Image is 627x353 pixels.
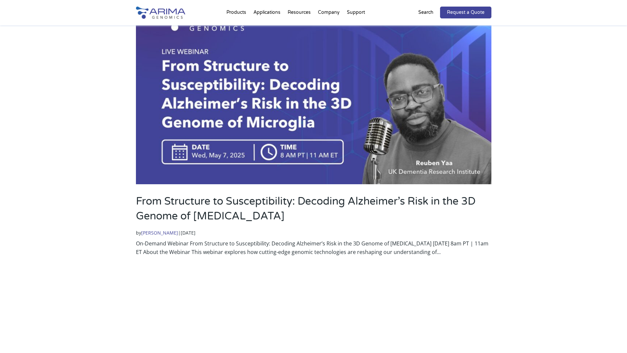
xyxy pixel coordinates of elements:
[136,229,491,237] p: by |
[181,230,196,236] span: [DATE]
[136,7,185,19] img: Arima-Genomics-logo
[141,230,178,236] a: [PERSON_NAME]
[440,7,491,18] a: Request a Quote
[594,321,627,353] iframe: Chat Widget
[136,195,476,222] a: From Structure to Susceptibility: Decoding Alzheimer’s Risk in the 3D Genome of [MEDICAL_DATA]
[418,8,433,17] p: Search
